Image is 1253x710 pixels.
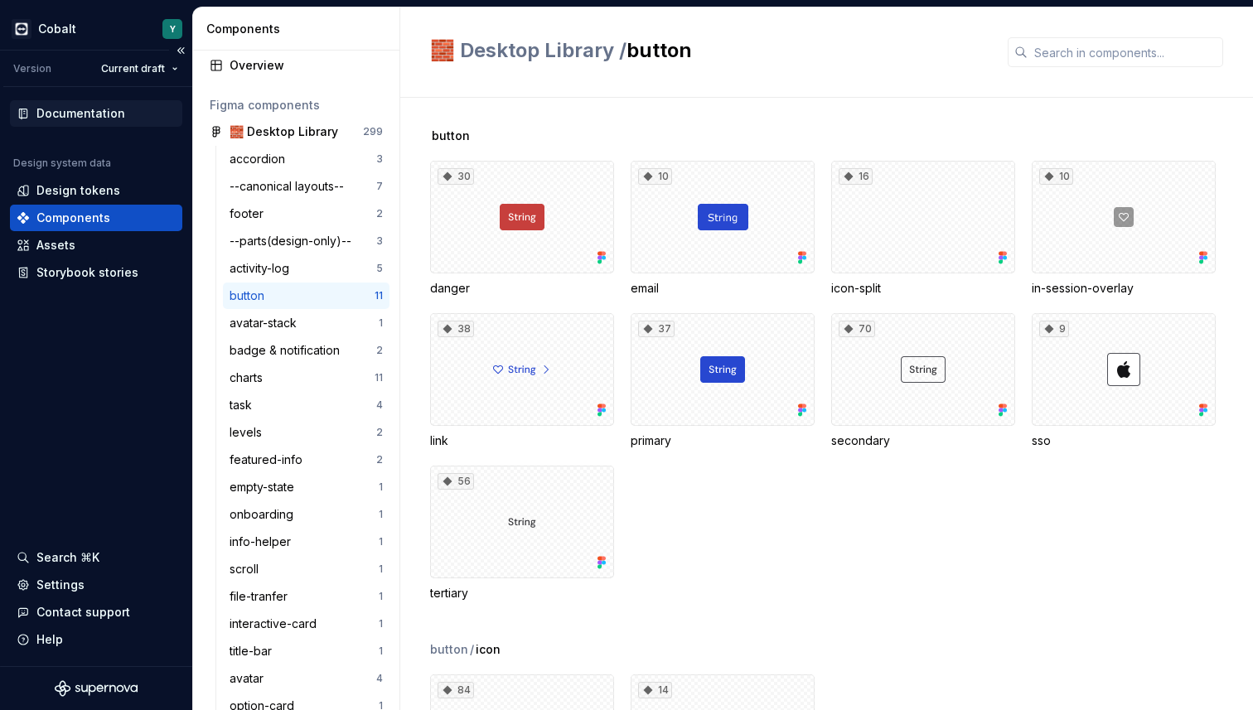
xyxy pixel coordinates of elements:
[230,260,296,277] div: activity-log
[230,397,259,413] div: task
[36,549,99,566] div: Search ⌘K
[430,161,614,297] div: 30danger
[10,100,182,127] a: Documentation
[831,161,1015,297] div: 16icon-split
[230,506,300,523] div: onboarding
[94,57,186,80] button: Current draft
[831,313,1015,449] div: 70secondary
[230,205,270,222] div: footer
[230,57,383,74] div: Overview
[376,234,383,248] div: 3
[430,585,614,601] div: tertiary
[379,508,383,521] div: 1
[831,432,1015,449] div: secondary
[375,371,383,384] div: 11
[1032,313,1216,449] div: 9sso
[430,641,468,658] div: button
[379,617,383,630] div: 1
[379,316,383,330] div: 1
[36,237,75,254] div: Assets
[230,588,294,605] div: file-tranfer
[839,321,875,337] div: 70
[363,125,383,138] div: 299
[101,62,165,75] span: Current draft
[223,392,389,418] a: task4
[379,645,383,658] div: 1
[430,280,614,297] div: danger
[223,173,389,200] a: --canonical layouts--7
[10,572,182,598] a: Settings
[376,207,383,220] div: 2
[839,168,873,185] div: 16
[223,365,389,391] a: charts11
[379,535,383,548] div: 1
[223,310,389,336] a: avatar-stack1
[10,259,182,286] a: Storybook stories
[3,11,189,46] button: CobaltY
[10,626,182,653] button: Help
[230,534,298,550] div: info-helper
[223,419,389,446] a: levels2
[203,118,389,145] a: 🧱 Desktop Library299
[223,200,389,227] a: footer2
[223,474,389,500] a: empty-state1
[13,62,51,75] div: Version
[36,182,120,199] div: Design tokens
[438,168,474,185] div: 30
[230,123,338,140] div: 🧱 Desktop Library
[223,337,389,364] a: badge & notification2
[223,146,389,172] a: accordion3
[638,321,675,337] div: 37
[36,264,138,281] div: Storybook stories
[36,210,110,226] div: Components
[10,544,182,571] button: Search ⌘K
[223,665,389,692] a: avatar4
[376,152,383,166] div: 3
[376,180,383,193] div: 7
[379,481,383,494] div: 1
[430,466,614,601] div: 56tertiary
[210,97,383,114] div: Figma components
[203,52,389,79] a: Overview
[1032,161,1216,297] div: 10in-session-overlay
[230,315,303,331] div: avatar-stack
[230,287,271,304] div: button
[55,680,138,697] svg: Supernova Logo
[223,447,389,473] a: featured-info2
[230,616,323,632] div: interactive-card
[230,479,301,495] div: empty-state
[430,38,626,62] span: 🧱 Desktop Library /
[169,39,192,62] button: Collapse sidebar
[376,453,383,466] div: 2
[376,426,383,439] div: 2
[36,105,125,122] div: Documentation
[223,228,389,254] a: --parts(design-only)--3
[230,151,292,167] div: accordion
[230,452,309,468] div: featured-info
[230,670,270,687] div: avatar
[12,19,31,39] img: e3886e02-c8c5-455d-9336-29756fd03ba2.png
[230,233,358,249] div: --parts(design-only)--
[376,344,383,357] div: 2
[38,21,76,37] div: Cobalt
[631,432,815,449] div: primary
[10,599,182,625] button: Contact support
[223,638,389,664] a: title-bar1
[36,577,85,593] div: Settings
[223,501,389,528] a: onboarding1
[631,313,815,449] div: 37primary
[223,529,389,555] a: info-helper1
[438,321,474,337] div: 38
[223,611,389,637] a: interactive-card1
[375,289,383,302] div: 11
[379,563,383,576] div: 1
[36,631,63,648] div: Help
[438,473,474,490] div: 56
[1039,321,1069,337] div: 9
[430,432,614,449] div: link
[36,604,130,621] div: Contact support
[223,556,389,582] a: scroll1
[230,178,351,195] div: --canonical layouts--
[831,280,1015,297] div: icon-split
